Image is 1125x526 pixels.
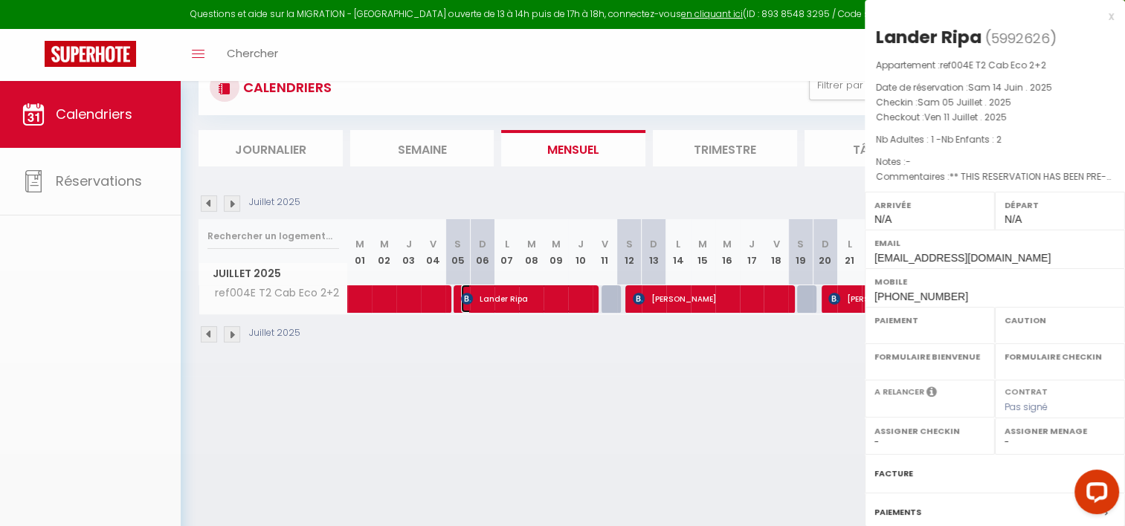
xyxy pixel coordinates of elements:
span: ref004E T2 Cab Eco 2+2 [940,59,1046,71]
p: Checkout : [876,110,1114,125]
span: Nb Adultes : 1 - [876,133,1002,146]
label: Facture [874,466,913,481]
iframe: LiveChat chat widget [1063,464,1125,526]
p: Checkin : [876,95,1114,110]
label: Paiements [874,504,921,520]
span: N/A [874,213,892,225]
span: Ven 11 Juillet . 2025 [924,111,1007,123]
p: Notes : [876,155,1114,169]
label: Mobile [874,274,1115,289]
i: Sélectionner OUI si vous souhaiter envoyer les séquences de messages post-checkout [926,386,937,402]
div: Lander Ripa [876,25,981,49]
label: Caution [1005,313,1115,328]
span: - [906,155,911,168]
span: 5992626 [991,29,1050,48]
label: Assigner Checkin [874,423,985,438]
span: Nb Enfants : 2 [941,133,1002,146]
p: Appartement : [876,58,1114,73]
span: Sam 05 Juillet . 2025 [918,96,1011,108]
span: ( ) [985,27,1057,48]
label: Email [874,236,1115,250]
label: Départ [1005,198,1115,212]
span: [PHONE_NUMBER] [874,290,968,302]
label: Paiement [874,313,985,328]
p: Date de réservation : [876,80,1114,95]
span: N/A [1005,213,1022,225]
label: Arrivée [874,198,985,212]
span: [EMAIL_ADDRESS][DOMAIN_NAME] [874,252,1051,264]
label: Formulaire Checkin [1005,349,1115,364]
label: Assigner Menage [1005,423,1115,438]
label: Formulaire Bienvenue [874,349,985,364]
span: Pas signé [1005,400,1048,413]
label: Contrat [1005,386,1048,395]
span: Sam 14 Juin . 2025 [968,81,1052,94]
div: x [865,7,1114,25]
label: A relancer [874,386,924,398]
p: Commentaires : [876,169,1114,184]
